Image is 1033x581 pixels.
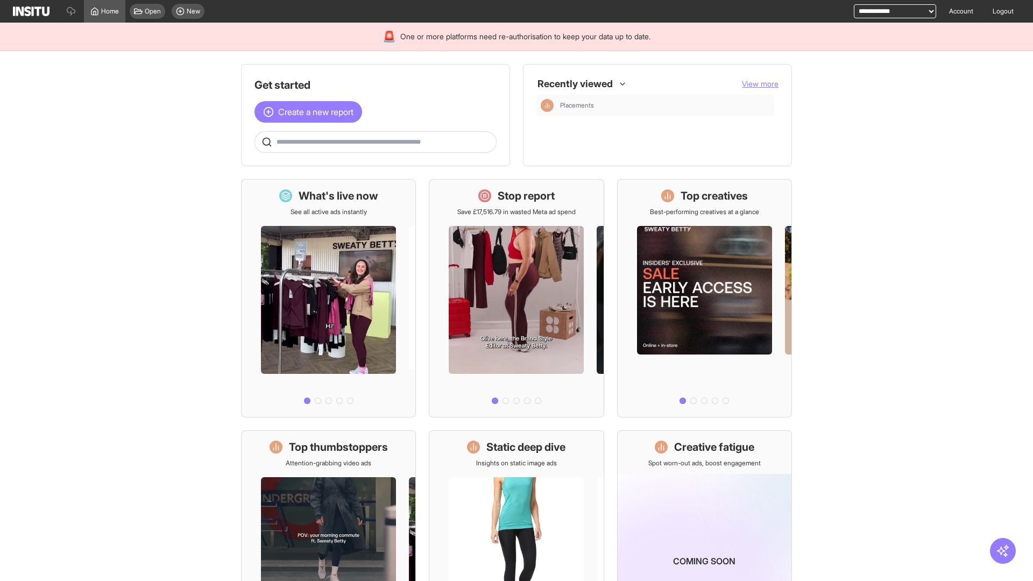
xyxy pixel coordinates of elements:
p: Save £17,516.79 in wasted Meta ad spend [457,208,576,216]
h1: Get started [254,77,497,93]
img: Logo [13,6,49,16]
a: Stop reportSave £17,516.79 in wasted Meta ad spend [429,179,604,417]
span: New [187,7,200,16]
span: Placements [560,101,770,110]
h1: Stop report [498,188,555,203]
span: Home [101,7,119,16]
p: See all active ads instantly [291,208,367,216]
p: Attention-grabbing video ads [286,459,371,467]
h1: Top thumbstoppers [289,440,388,455]
a: What's live nowSee all active ads instantly [241,179,416,417]
span: Open [145,7,161,16]
span: View more [742,79,779,88]
span: Placements [560,101,594,110]
div: 🚨 [383,29,396,44]
p: Insights on static image ads [476,459,557,467]
a: Top creativesBest-performing creatives at a glance [617,179,792,417]
span: Create a new report [278,105,353,118]
div: Insights [541,99,554,112]
h1: Static deep dive [486,440,565,455]
p: Best-performing creatives at a glance [650,208,759,216]
button: View more [742,79,779,89]
h1: Top creatives [681,188,748,203]
span: One or more platforms need re-authorisation to keep your data up to date. [400,31,650,42]
h1: What's live now [299,188,378,203]
button: Create a new report [254,101,362,123]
